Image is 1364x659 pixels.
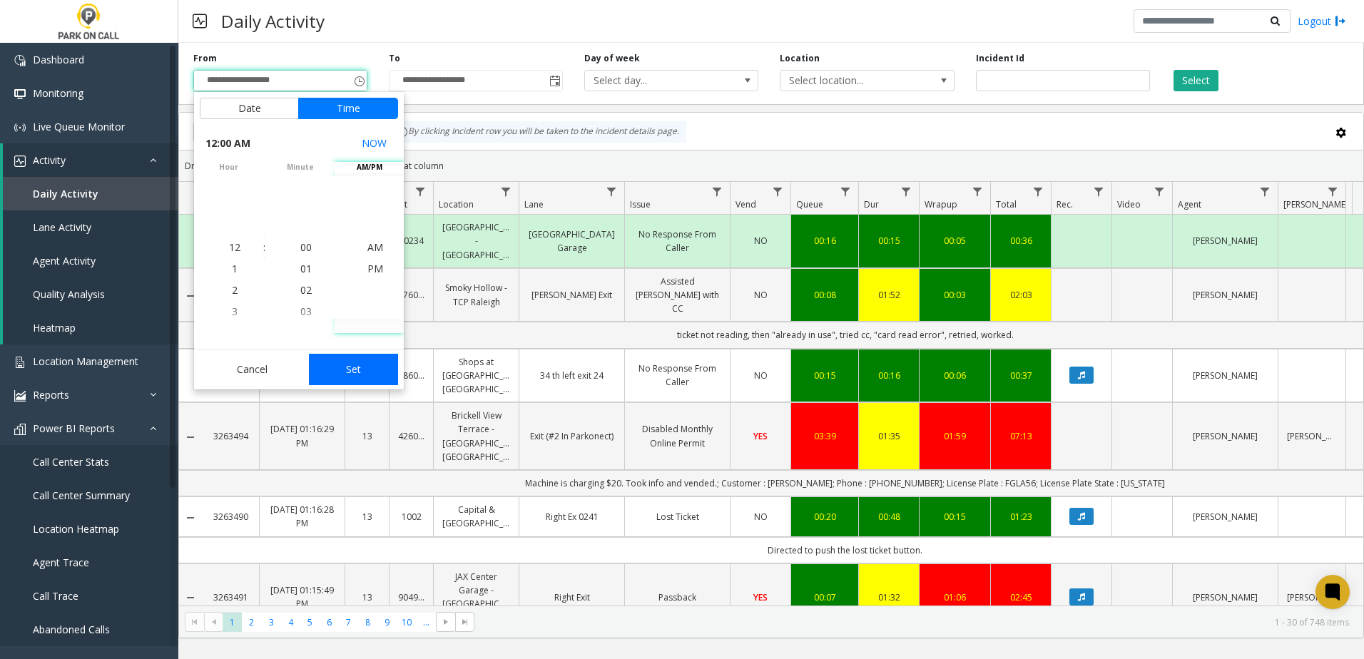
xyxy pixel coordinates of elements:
a: Right Ex 0241 [528,510,616,523]
a: Smoky Hollow - TCP Raleigh [442,281,510,308]
a: 01:52 [867,288,910,302]
a: 00:36 [999,234,1042,247]
a: 00:15 [928,510,982,523]
a: YES [739,429,782,443]
span: Go to the next page [436,612,455,632]
img: 'icon' [14,357,26,368]
a: [PERSON_NAME] [1181,591,1269,604]
a: Lane Filter Menu [602,182,621,201]
div: Data table [179,182,1363,606]
span: Toggle popup [546,71,562,91]
span: Select day... [585,71,723,91]
a: 3263491 [210,591,250,604]
a: NO [739,234,782,247]
span: Page 4 [281,613,300,632]
span: Agent Activity [33,254,96,267]
a: Exit (#2 In Parkonect) [528,429,616,443]
a: Location Filter Menu [497,182,516,201]
a: Total Filter Menu [1029,182,1048,201]
kendo-pager-info: 1 - 30 of 748 items [483,616,1349,628]
h3: Daily Activity [214,4,332,39]
span: NO [754,369,768,382]
span: Reports [33,388,69,402]
div: 03:39 [800,429,850,443]
span: Call Center Summary [33,489,130,502]
span: AM [367,240,383,254]
a: Assisted [PERSON_NAME] with CC [633,275,721,316]
a: 00:37 [999,369,1042,382]
span: 02 [300,283,312,297]
span: NO [754,289,768,301]
img: 'icon' [14,390,26,402]
a: Issue Filter Menu [708,182,727,201]
a: 1002 [398,510,424,523]
a: Right Exit [528,591,616,604]
a: Activity [3,143,178,177]
a: No Response From Caller [633,362,721,389]
div: 00:15 [867,234,910,247]
span: Page 10 [397,613,417,632]
div: 01:59 [928,429,982,443]
span: YES [753,591,768,603]
label: From [193,52,217,65]
span: Issue [630,198,651,210]
span: Agent [1178,198,1201,210]
a: Parker Filter Menu [1323,182,1343,201]
span: 1 [232,262,238,275]
span: 2 [232,283,238,297]
img: 'icon' [14,155,26,167]
span: Page 1 [223,613,242,632]
a: Brickell View Terrace - [GEOGRAPHIC_DATA] [GEOGRAPHIC_DATA] [442,409,510,464]
a: 904901 [398,591,424,604]
span: Rec. [1057,198,1073,210]
button: Select [1174,70,1218,91]
a: 00:07 [800,591,850,604]
a: Agent Filter Menu [1256,182,1275,201]
img: pageIcon [193,4,207,39]
span: Location Heatmap [33,522,119,536]
a: [DATE] 01:16:29 PM [268,422,336,449]
a: YES [739,591,782,604]
a: [PERSON_NAME] Exit [528,288,616,302]
span: 12 [229,240,240,254]
a: 00:05 [928,234,982,247]
span: Page 3 [262,613,281,632]
a: 00:06 [928,369,982,382]
a: 01:23 [999,510,1042,523]
a: [PERSON_NAME] [1181,288,1269,302]
button: Cancel [200,354,305,385]
span: hour [194,162,263,173]
span: 3 [232,305,238,318]
span: 00 [300,240,312,254]
a: 01:32 [867,591,910,604]
a: 01:35 [867,429,910,443]
span: Select location... [780,71,919,91]
span: Page 2 [242,613,261,632]
a: 3263494 [210,429,250,443]
span: YES [753,430,768,442]
span: Go to the next page [440,616,452,628]
a: [PERSON_NAME] [1181,369,1269,382]
a: 00:08 [800,288,850,302]
a: NO [739,510,782,523]
a: Queue Filter Menu [836,182,855,201]
a: [PERSON_NAME] [1287,429,1337,443]
span: AM/PM [335,162,404,173]
span: Page 8 [358,613,377,632]
span: Call Center Stats [33,455,109,469]
span: Page 6 [320,613,339,632]
span: Live Queue Monitor [33,120,125,133]
label: Incident Id [976,52,1024,65]
a: Agent Activity [3,244,178,277]
span: PM [367,262,383,275]
span: Page 11 [417,613,436,632]
div: 02:03 [999,288,1042,302]
span: Heatmap [33,321,76,334]
a: NO [739,288,782,302]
